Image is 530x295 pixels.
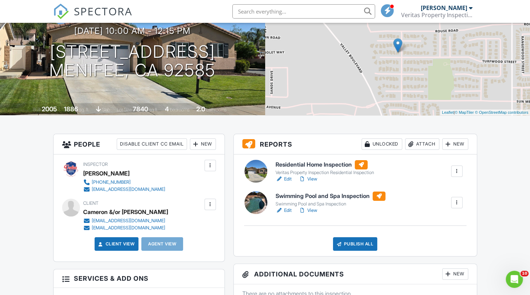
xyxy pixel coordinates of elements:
[117,107,132,112] span: Lot Size
[206,107,227,112] span: bathrooms
[92,218,165,224] div: [EMAIL_ADDRESS][DOMAIN_NAME]
[401,11,473,19] div: Veritas Property Inspection
[117,138,187,150] div: Disable Client CC Email
[64,105,78,113] div: 1886
[83,168,130,179] div: [PERSON_NAME]
[232,4,375,19] input: Search everything...
[79,107,89,112] span: sq. ft.
[49,42,216,80] h1: [STREET_ADDRESS] Menifee, CA 92585
[165,105,169,113] div: 4
[190,138,216,150] div: New
[33,107,41,112] span: Built
[196,105,205,113] div: 2.0
[92,187,165,192] div: [EMAIL_ADDRESS][DOMAIN_NAME]
[170,107,190,112] span: bedrooms
[362,138,402,150] div: Unlocked
[276,170,374,176] div: Veritas Property Inspection Residential Inspection
[83,224,165,232] a: [EMAIL_ADDRESS][DOMAIN_NAME]
[299,176,317,183] a: View
[133,105,148,113] div: 7840
[74,4,132,19] span: SPECTORA
[83,179,165,186] a: [PHONE_NUMBER]
[506,271,523,288] iframe: Intercom live chat
[83,207,168,217] div: Cameron &/or [PERSON_NAME]
[149,107,158,112] span: sq.ft.
[455,110,474,115] a: © MapTiler
[276,160,374,169] h6: Residential Home Inspection
[520,271,529,276] span: 10
[83,217,165,224] a: [EMAIL_ADDRESS][DOMAIN_NAME]
[276,207,292,214] a: Edit
[442,110,454,115] a: Leaflet
[83,200,99,206] span: Client
[102,107,110,112] span: slab
[92,225,165,231] div: [EMAIL_ADDRESS][DOMAIN_NAME]
[442,268,468,280] div: New
[53,4,69,19] img: The Best Home Inspection Software - Spectora
[276,160,374,176] a: Residential Home Inspection Veritas Property Inspection Residential Inspection
[276,176,292,183] a: Edit
[74,26,191,36] h3: [DATE] 10:00 am - 12:15 pm
[475,110,528,115] a: © OpenStreetMap contributors
[97,240,135,248] a: Client View
[276,192,385,201] h6: Swimming Pool and Spa Inspection
[333,237,378,251] div: Publish All
[54,269,224,288] h3: Services & Add ons
[54,134,224,154] h3: People
[276,201,385,207] div: Swimming Pool and Spa Inspection
[421,4,467,11] div: [PERSON_NAME]
[234,134,477,154] h3: Reports
[42,105,57,113] div: 2005
[440,110,530,116] div: |
[234,264,477,284] h3: Additional Documents
[83,162,108,167] span: Inspector
[53,10,132,25] a: SPECTORA
[405,138,439,150] div: Attach
[92,179,131,185] div: [PHONE_NUMBER]
[442,138,468,150] div: New
[276,192,385,207] a: Swimming Pool and Spa Inspection Swimming Pool and Spa Inspection
[83,186,165,193] a: [EMAIL_ADDRESS][DOMAIN_NAME]
[299,207,317,214] a: View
